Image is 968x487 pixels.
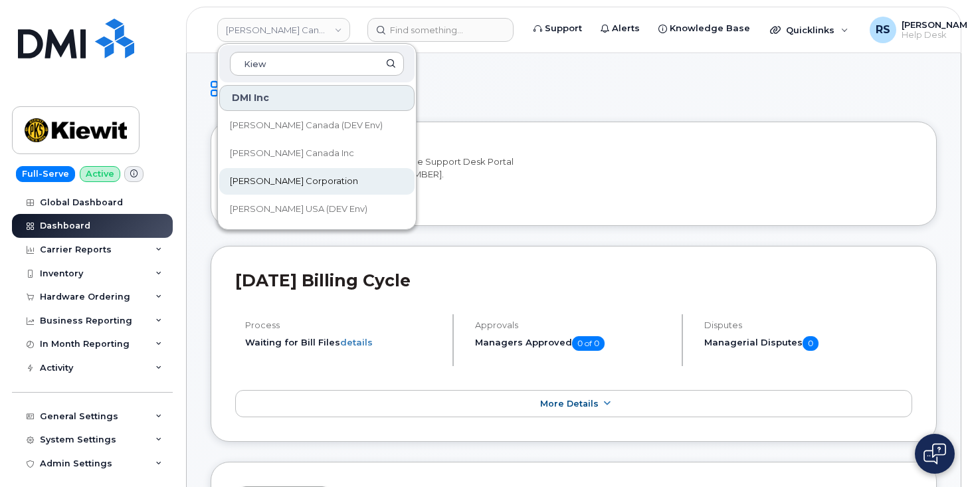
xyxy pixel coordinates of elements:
a: [PERSON_NAME] Canada Inc [219,140,415,167]
a: [PERSON_NAME] USA (DEV Env) [219,196,415,223]
span: 0 of 0 [572,336,605,351]
div: Welcome to the [PERSON_NAME] Mobile Support Desk Portal If you need assistance, call [PHONE_NUMBER]. [245,155,902,197]
span: [PERSON_NAME] Canada (DEV Env) [230,119,383,132]
a: [PERSON_NAME] Corporation [219,168,415,195]
h1: Dashboard [211,77,937,100]
span: 0 [803,336,819,351]
div: DMI Inc [219,85,415,111]
h5: Managerial Disputes [704,336,912,351]
input: Search [230,52,404,76]
h4: Approvals [475,320,671,330]
h4: Disputes [704,320,912,330]
h5: Managers Approved [475,336,671,351]
span: [PERSON_NAME] Canada Inc [230,147,354,160]
span: [PERSON_NAME] Corporation [230,175,358,188]
a: [PERSON_NAME] Canada (DEV Env) [219,112,415,139]
span: [PERSON_NAME] USA (DEV Env) [230,203,367,216]
a: details [340,337,373,347]
img: Open chat [923,443,946,464]
h2: [DATE] Billing Cycle [235,270,912,290]
span: More Details [540,399,599,409]
li: Waiting for Bill Files [245,336,441,349]
h4: Process [245,320,441,330]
